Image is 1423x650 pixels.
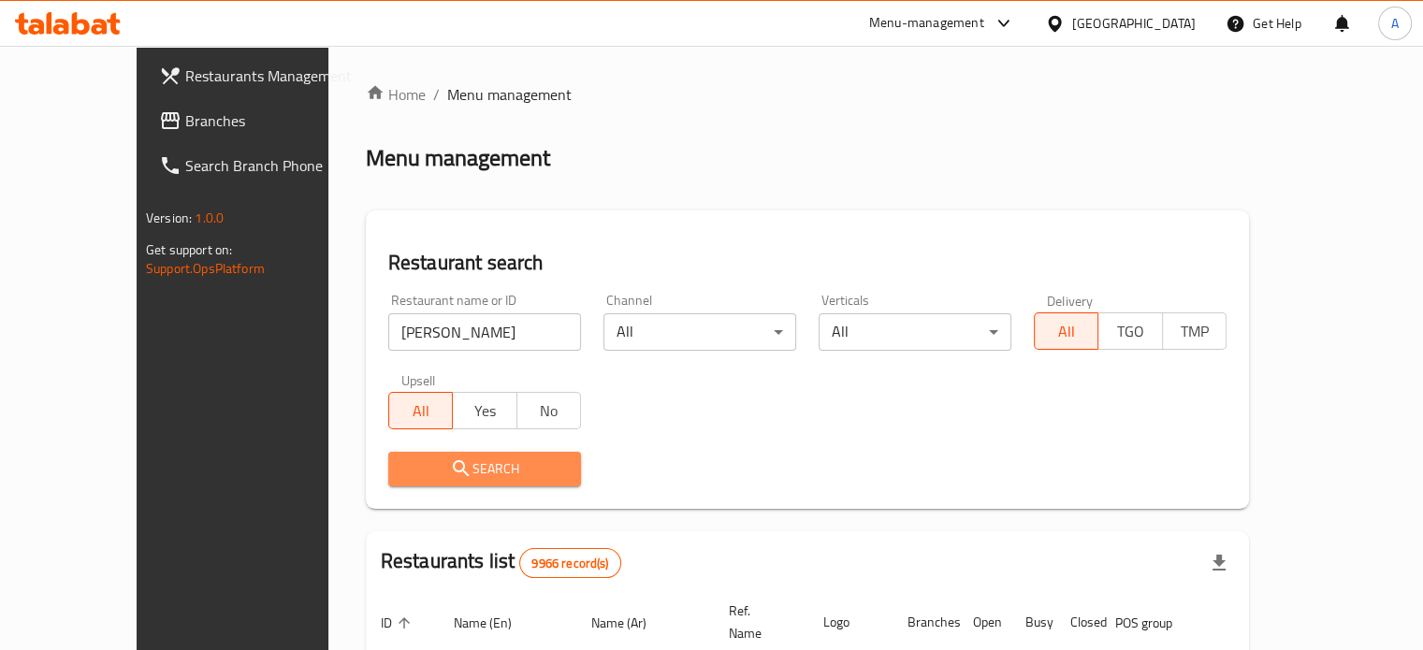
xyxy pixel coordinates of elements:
span: Version: [146,206,192,230]
span: 1.0.0 [195,206,224,230]
span: Search [403,457,566,481]
span: Ref. Name [729,599,786,644]
span: Name (Ar) [591,612,671,634]
li: / [433,83,440,106]
span: 9966 record(s) [520,555,619,572]
a: Branches [144,98,374,143]
div: Total records count [519,548,620,578]
span: Search Branch Phone [185,154,359,177]
a: Home [366,83,426,106]
label: Upsell [401,373,436,386]
span: TGO [1106,318,1154,345]
h2: Menu management [366,143,550,173]
span: All [397,397,445,425]
a: Support.OpsPlatform [146,256,265,281]
div: All [603,313,796,351]
button: No [516,392,581,429]
a: Search Branch Phone [144,143,374,188]
span: Menu management [447,83,572,106]
nav: breadcrumb [366,83,1249,106]
button: Yes [452,392,516,429]
span: Name (En) [454,612,536,634]
span: All [1042,318,1091,345]
span: Restaurants Management [185,65,359,87]
div: Export file [1197,541,1241,585]
span: POS group [1115,612,1197,634]
button: All [388,392,453,429]
div: All [819,313,1011,351]
div: [GEOGRAPHIC_DATA] [1072,13,1196,34]
span: Get support on: [146,238,232,262]
a: Restaurants Management [144,53,374,98]
input: Search for restaurant name or ID.. [388,313,581,351]
span: Yes [460,397,509,425]
button: All [1034,312,1098,350]
span: A [1391,13,1399,34]
button: TMP [1162,312,1227,350]
h2: Restaurants list [381,547,621,578]
h2: Restaurant search [388,249,1227,277]
div: Menu-management [869,12,984,35]
button: TGO [1097,312,1162,350]
span: No [525,397,574,425]
span: ID [381,612,416,634]
span: Branches [185,109,359,132]
span: TMP [1170,318,1219,345]
label: Delivery [1047,294,1094,307]
button: Search [388,452,581,486]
